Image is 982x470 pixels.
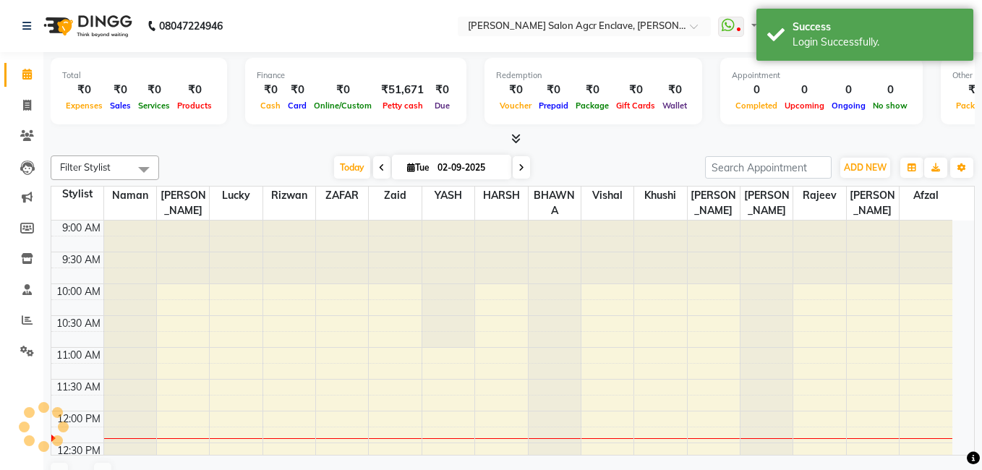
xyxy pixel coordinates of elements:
[572,82,612,98] div: ₹0
[106,101,135,111] span: Sales
[369,187,421,205] span: Zaid
[688,187,740,220] span: [PERSON_NAME]
[659,82,691,98] div: ₹0
[634,187,686,205] span: Khushi
[263,187,315,205] span: Rizwan
[433,157,505,179] input: 2025-09-02
[793,187,845,205] span: Rajeev
[104,187,156,205] span: Naman
[51,187,103,202] div: Stylist
[840,158,890,178] button: ADD NEW
[159,6,223,46] b: 08047224946
[54,348,103,363] div: 11:00 AM
[535,82,572,98] div: ₹0
[793,35,962,50] div: Login Successfully.
[844,162,887,173] span: ADD NEW
[869,101,911,111] span: No show
[705,156,832,179] input: Search Appointment
[828,82,869,98] div: 0
[54,284,103,299] div: 10:00 AM
[174,101,215,111] span: Products
[257,101,284,111] span: Cash
[157,187,209,220] span: [PERSON_NAME]
[54,411,103,427] div: 12:00 PM
[475,187,527,205] span: HARSH
[732,101,781,111] span: Completed
[529,187,581,220] span: BHAWNA
[62,101,106,111] span: Expenses
[375,82,430,98] div: ₹51,671
[422,187,474,205] span: YASH
[62,82,106,98] div: ₹0
[535,101,572,111] span: Prepaid
[334,156,370,179] span: Today
[135,82,174,98] div: ₹0
[869,82,911,98] div: 0
[316,187,368,205] span: ZAFAR
[781,101,828,111] span: Upcoming
[310,101,375,111] span: Online/Custom
[54,443,103,458] div: 12:30 PM
[54,316,103,331] div: 10:30 AM
[60,161,111,173] span: Filter Stylist
[781,82,828,98] div: 0
[496,101,535,111] span: Voucher
[732,69,911,82] div: Appointment
[135,101,174,111] span: Services
[310,82,375,98] div: ₹0
[37,6,136,46] img: logo
[379,101,427,111] span: Petty cash
[496,69,691,82] div: Redemption
[210,187,262,205] span: Lucky
[257,82,284,98] div: ₹0
[612,101,659,111] span: Gift Cards
[430,82,455,98] div: ₹0
[828,101,869,111] span: Ongoing
[572,101,612,111] span: Package
[431,101,453,111] span: Due
[659,101,691,111] span: Wallet
[404,162,433,173] span: Tue
[284,82,310,98] div: ₹0
[847,187,899,220] span: [PERSON_NAME]
[496,82,535,98] div: ₹0
[62,69,215,82] div: Total
[174,82,215,98] div: ₹0
[732,82,781,98] div: 0
[740,187,793,220] span: [PERSON_NAME]
[581,187,633,205] span: Vishal
[612,82,659,98] div: ₹0
[106,82,135,98] div: ₹0
[793,20,962,35] div: Success
[54,380,103,395] div: 11:30 AM
[284,101,310,111] span: Card
[257,69,455,82] div: Finance
[900,187,952,205] span: Afzal
[59,252,103,268] div: 9:30 AM
[59,221,103,236] div: 9:00 AM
